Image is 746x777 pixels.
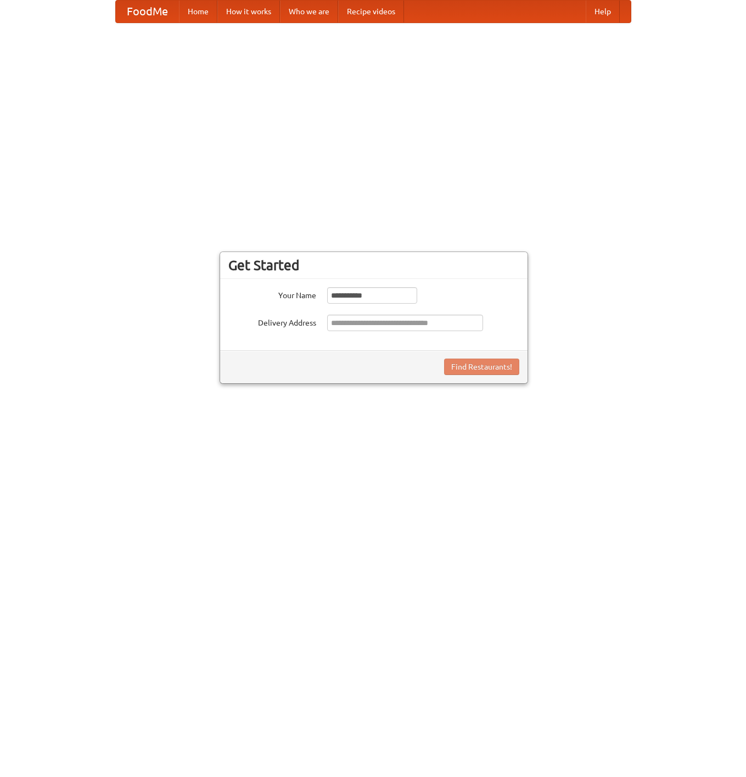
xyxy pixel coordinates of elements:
h3: Get Started [228,257,519,273]
a: How it works [217,1,280,23]
a: Help [586,1,620,23]
a: FoodMe [116,1,179,23]
a: Who we are [280,1,338,23]
a: Home [179,1,217,23]
label: Delivery Address [228,315,316,328]
button: Find Restaurants! [444,359,519,375]
label: Your Name [228,287,316,301]
a: Recipe videos [338,1,404,23]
